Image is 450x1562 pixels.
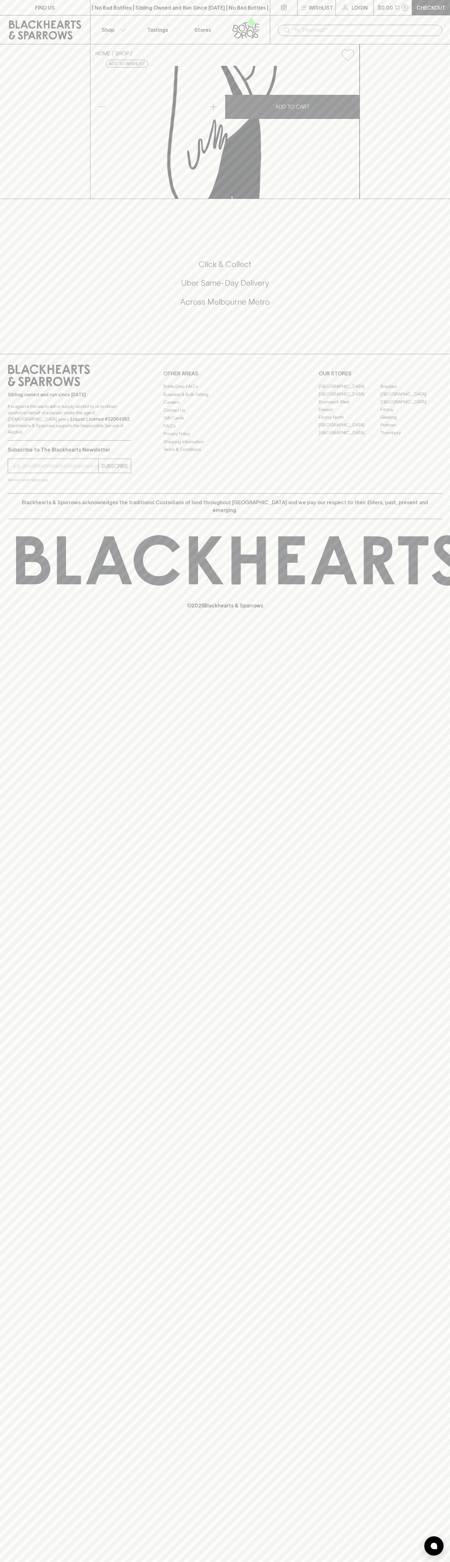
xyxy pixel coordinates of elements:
a: Privacy Policy [163,430,287,438]
a: [GEOGRAPHIC_DATA] [319,429,381,436]
a: SHOP [115,50,129,56]
p: Wishlist [309,4,333,12]
a: Gift Cards [163,414,287,422]
button: Shop [90,15,135,44]
h5: Click & Collect [8,259,442,270]
h5: Across Melbourne Metro [8,297,442,307]
img: bubble-icon [431,1543,437,1549]
div: Call to action block [8,233,442,341]
a: [GEOGRAPHIC_DATA] [381,398,442,406]
a: Elwood [319,406,381,413]
p: SUBSCRIBE [101,462,128,470]
p: Blackhearts & Sparrows acknowledges the traditional Custodians of land throughout [GEOGRAPHIC_DAT... [13,498,437,514]
a: Bottle Drop FAQ's [163,383,287,390]
button: ADD TO CART [225,95,360,119]
a: Careers [163,399,287,406]
p: FIND US [35,4,55,12]
a: Prahran [381,421,442,429]
input: Try "Pinot noir" [293,25,437,35]
p: We will never spam you [8,477,131,483]
a: Thornbury [381,429,442,436]
a: Tastings [135,15,180,44]
p: $0.00 [378,4,393,12]
p: Checkout [417,4,445,12]
a: [GEOGRAPHIC_DATA] [381,390,442,398]
a: Geelong [381,413,442,421]
p: 0 [404,6,406,9]
p: Tastings [147,26,168,34]
strong: Liquor License #32064953 [70,417,130,422]
h5: Uber Same-Day Delivery [8,278,442,288]
p: Sibling owned and run since [DATE] [8,391,131,398]
p: Stores [194,26,211,34]
a: Stores [180,15,225,44]
img: Mount Zero Lemon & Thyme Mixed Olives Pouch 80g [90,66,359,199]
p: ADD TO CART [275,103,310,111]
p: Login [352,4,368,12]
a: HOME [96,50,110,56]
button: Add to wishlist [106,60,148,67]
button: SUBSCRIBE [99,459,131,473]
a: [GEOGRAPHIC_DATA] [319,390,381,398]
a: Brunswick West [319,398,381,406]
p: OUR STORES [319,370,442,377]
a: Terms & Conditions [163,446,287,453]
a: [GEOGRAPHIC_DATA] [319,421,381,429]
p: Shop [102,26,115,34]
a: Shipping Information [163,438,287,445]
p: OTHER AREAS [163,370,287,377]
a: Braddon [381,382,442,390]
a: [GEOGRAPHIC_DATA] [319,382,381,390]
p: Subscribe to The Blackhearts Newsletter [8,446,131,453]
a: Business & Bulk Gifting [163,390,287,398]
input: e.g. jane@blackheartsandsparrows.com.au [13,461,98,471]
button: Add to wishlist [339,47,357,63]
a: Fitzroy North [319,413,381,421]
a: Contact Us [163,406,287,414]
p: It is against the law to sell or supply alcohol to, or to obtain alcohol on behalf of a person un... [8,403,131,435]
a: FAQ's [163,422,287,430]
a: Fitzroy [381,406,442,413]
